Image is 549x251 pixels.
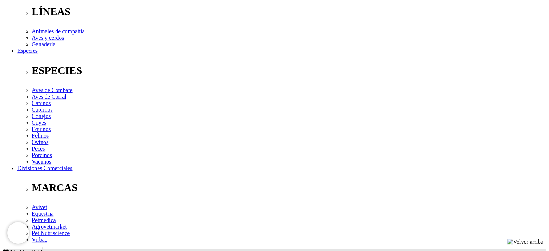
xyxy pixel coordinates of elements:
[17,165,72,171] a: Divisiones Comerciales
[32,139,48,145] a: Ovinos
[17,48,38,54] a: Especies
[32,94,66,100] a: Aves de Corral
[32,28,85,34] a: Animales de compañía
[32,237,47,243] a: Virbac
[32,152,52,158] a: Porcinos
[7,222,29,244] iframe: Brevo live chat
[32,120,46,126] a: Cuyes
[32,126,51,132] a: Equinos
[32,224,67,230] a: Agrovetmarket
[32,107,53,113] a: Caprinos
[32,6,546,18] p: LÍNEAS
[32,133,49,139] a: Felinos
[32,41,56,47] a: Ganadería
[32,113,51,119] a: Conejos
[32,230,70,236] a: Pet Nutriscience
[32,100,51,106] a: Caninos
[32,204,47,210] a: Avivet
[32,65,546,77] p: ESPECIES
[32,159,51,165] a: Vacunos
[32,217,56,223] a: Petmedica
[32,211,53,217] a: Equestria
[32,146,45,152] a: Peces
[32,35,64,41] a: Aves y cerdos
[32,182,546,194] p: MARCAS
[32,87,73,93] a: Aves de Combate
[507,239,543,245] img: Volver arriba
